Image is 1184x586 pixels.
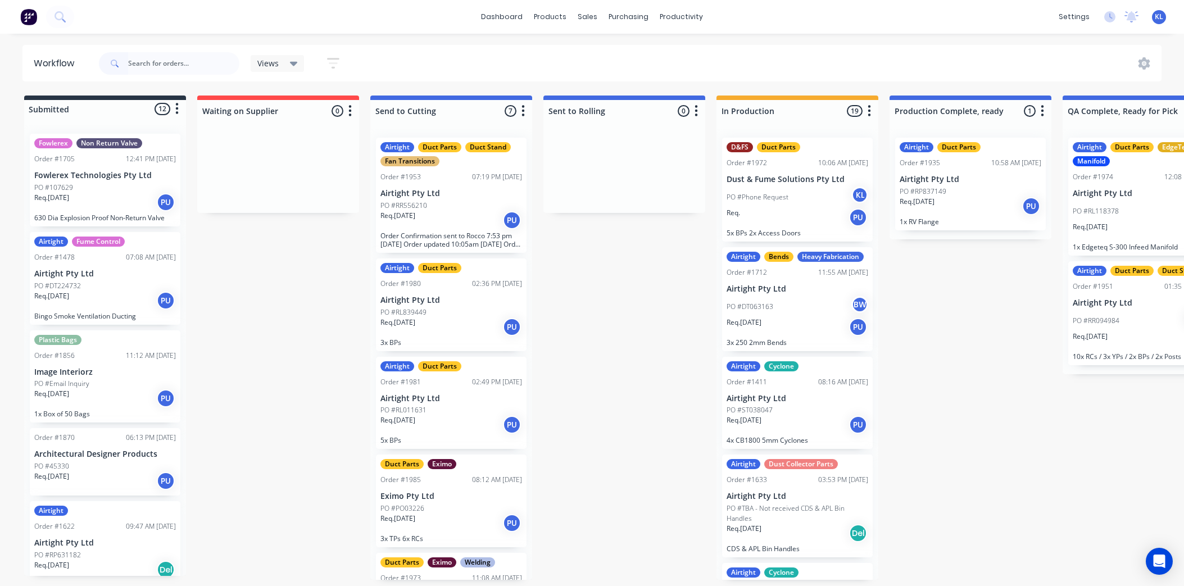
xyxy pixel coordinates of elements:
[376,258,527,351] div: AirtightDuct PartsOrder #198002:36 PM [DATE]Airtight Pty LtdPO #RL839449Req.[DATE]PU3x BPs
[34,461,69,471] p: PO #45330
[727,544,868,553] p: CDS & APL Bin Handles
[376,455,527,547] div: Duct PartsEximoOrder #198508:12 AM [DATE]Eximo Pty LtdPO #PO03226Req.[DATE]PU3x TPs 6x RCs
[380,296,522,305] p: Airtight Pty Ltd
[34,351,75,361] div: Order #1856
[895,138,1046,230] div: AirtightDuct PartsOrder #193510:58 AM [DATE]Airtight Pty LtdPO #RP837149Req.[DATE]PU1x RV Flange
[727,284,868,294] p: Airtight Pty Ltd
[376,138,527,253] div: AirtightDuct PartsDuct StandFan TransitionsOrder #195307:19 PM [DATE]Airtight Pty LtdPO #RR556210...
[380,436,522,444] p: 5x BPs
[418,361,461,371] div: Duct Parts
[503,318,521,336] div: PU
[380,475,421,485] div: Order #1985
[34,183,73,193] p: PO #107629
[380,211,415,221] p: Req. [DATE]
[380,573,421,583] div: Order #1973
[126,521,176,532] div: 09:47 AM [DATE]
[380,201,427,211] p: PO #RR556210
[991,158,1041,168] div: 10:58 AM [DATE]
[380,377,421,387] div: Order #1981
[528,8,572,25] div: products
[472,172,522,182] div: 07:19 PM [DATE]
[937,142,981,152] div: Duct Parts
[727,377,767,387] div: Order #1411
[126,154,176,164] div: 12:41 PM [DATE]
[900,197,935,207] p: Req. [DATE]
[764,459,838,469] div: Dust Collector Parts
[727,394,868,403] p: Airtight Pty Ltd
[34,138,72,148] div: Fowlerex
[727,252,760,262] div: Airtight
[34,237,68,247] div: Airtight
[380,415,415,425] p: Req. [DATE]
[30,134,180,226] div: FowlerexNon Return ValveOrder #170512:41 PM [DATE]Fowlerex Technologies Pty LtdPO #107629Req.[DAT...
[1022,197,1040,215] div: PU
[727,475,767,485] div: Order #1633
[34,560,69,570] p: Req. [DATE]
[34,252,75,262] div: Order #1478
[1146,548,1173,575] div: Open Intercom Messenger
[128,52,239,75] input: Search for orders...
[727,459,760,469] div: Airtight
[30,232,180,325] div: AirtightFume ControlOrder #147807:08 AM [DATE]Airtight Pty LtdPO #DT224732Req.[DATE]PUBingo Smoke...
[34,269,176,279] p: Airtight Pty Ltd
[34,506,68,516] div: Airtight
[849,416,867,434] div: PU
[380,142,414,152] div: Airtight
[727,317,761,328] p: Req. [DATE]
[727,175,868,184] p: Dust & Fume Solutions Pty Ltd
[818,158,868,168] div: 10:06 AM [DATE]
[849,524,867,542] div: Del
[764,567,799,578] div: Cyclone
[380,492,522,501] p: Eximo Pty Ltd
[900,142,933,152] div: Airtight
[654,8,709,25] div: productivity
[380,361,414,371] div: Airtight
[418,142,461,152] div: Duct Parts
[380,317,415,328] p: Req. [DATE]
[727,503,868,524] p: PO #TBA - Not received CDS & APL Bin Handles
[503,416,521,434] div: PU
[1073,156,1110,166] div: Manifold
[851,187,868,203] div: KL
[900,175,1041,184] p: Airtight Pty Ltd
[380,338,522,347] p: 3x BPs
[1073,142,1106,152] div: Airtight
[20,8,37,25] img: Factory
[1073,172,1113,182] div: Order #1974
[157,561,175,579] div: Del
[722,357,873,449] div: AirtightCycloneOrder #141108:16 AM [DATE]Airtight Pty LtdPO #ST038047Req.[DATE]PU4x CB1800 5mm Cy...
[818,475,868,485] div: 03:53 PM [DATE]
[428,459,456,469] div: Eximo
[472,377,522,387] div: 02:49 PM [DATE]
[1073,266,1106,276] div: Airtight
[1073,316,1119,326] p: PO #RR094984
[727,567,760,578] div: Airtight
[727,361,760,371] div: Airtight
[380,503,424,514] p: PO #PO03226
[34,335,81,345] div: Plastic Bags
[380,156,439,166] div: Fan Transitions
[34,389,69,399] p: Req. [DATE]
[380,459,424,469] div: Duct Parts
[380,557,424,567] div: Duct Parts
[727,338,868,347] p: 3x 250 2mm Bends
[727,192,788,202] p: PO #Phone Request
[764,361,799,371] div: Cyclone
[764,252,793,262] div: Bends
[76,138,142,148] div: Non Return Valve
[34,449,176,459] p: Architectural Designer Products
[380,534,522,543] p: 3x TPs 6x RCs
[900,158,940,168] div: Order #1935
[722,247,873,351] div: AirtightBendsHeavy FabricationOrder #171211:55 AM [DATE]Airtight Pty LtdPO #DT063163BWReq.[DATE]P...
[126,252,176,262] div: 07:08 AM [DATE]
[34,367,176,377] p: Image Interiorz
[380,263,414,273] div: Airtight
[380,172,421,182] div: Order #1953
[849,318,867,336] div: PU
[34,154,75,164] div: Order #1705
[157,193,175,211] div: PU
[418,263,461,273] div: Duct Parts
[34,471,69,481] p: Req. [DATE]
[900,187,946,197] p: PO #RP837149
[727,208,740,218] p: Req.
